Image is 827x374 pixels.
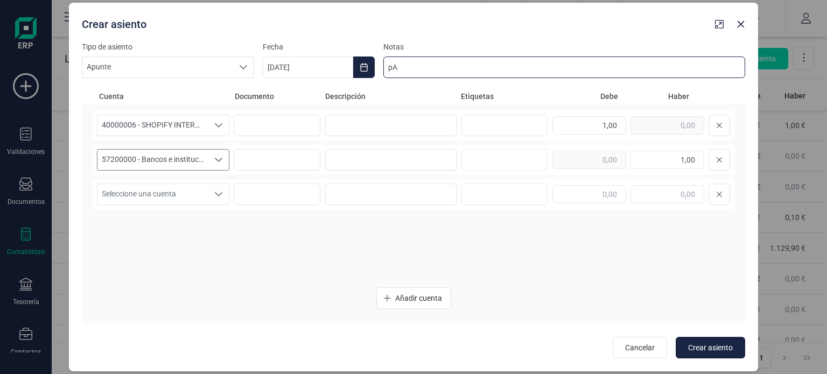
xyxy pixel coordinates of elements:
[97,184,208,204] span: Seleccione una cuenta
[82,41,254,52] label: Tipo de asiento
[676,337,745,358] button: Crear asiento
[235,91,321,102] span: Documento
[78,12,711,32] div: Crear asiento
[208,150,229,170] div: Seleccione una cuenta
[630,116,704,135] input: 0,00
[552,116,626,135] input: 0,00
[263,41,375,52] label: Fecha
[630,185,704,203] input: 0,00
[383,41,745,52] label: Notas
[82,57,233,77] span: Apunte
[552,185,626,203] input: 0,00
[353,57,375,78] button: Choose Date
[625,342,655,353] span: Cancelar
[688,342,733,353] span: Crear asiento
[551,91,618,102] span: Debe
[208,184,229,204] div: Seleccione una cuenta
[613,337,667,358] button: Cancelar
[99,91,230,102] span: Cuenta
[552,151,626,169] input: 0,00
[395,293,442,304] span: Añadir cuenta
[97,150,208,170] span: 57200000 - Bancos e instituciones de crédito c/c vista, euros
[97,115,208,136] span: 40000006 - SHOPIFY INTERNATIONAL LIMITED
[461,91,547,102] span: Etiquetas
[376,287,451,309] button: Añadir cuenta
[208,115,229,136] div: Seleccione una cuenta
[622,91,689,102] span: Haber
[630,151,704,169] input: 0,00
[325,91,457,102] span: Descripción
